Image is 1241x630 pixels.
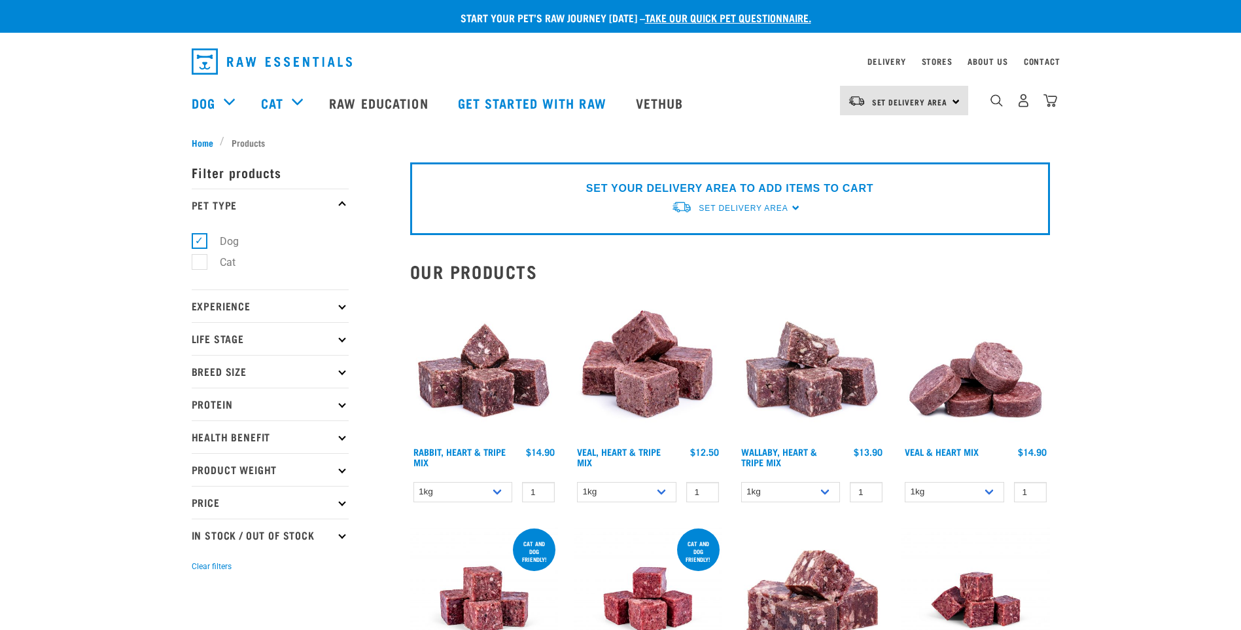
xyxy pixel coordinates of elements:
input: 1 [1014,482,1047,502]
a: Wallaby, Heart & Tripe Mix [741,449,817,464]
img: Raw Essentials Logo [192,48,352,75]
a: Home [192,136,220,149]
a: Contact [1024,59,1060,64]
a: About Us [968,59,1007,64]
nav: dropdown navigation [181,43,1060,80]
span: Set Delivery Area [872,100,948,104]
div: Cat and dog friendly! [677,534,720,569]
p: Health Benefit [192,420,349,453]
img: home-icon@2x.png [1043,94,1057,107]
span: Set Delivery Area [699,204,788,213]
button: Clear filters [192,561,232,572]
img: 1152 Veal Heart Medallions 01 [901,292,1050,441]
img: user.png [1017,94,1030,107]
a: Vethub [623,77,700,129]
a: Stores [922,59,953,64]
p: Protein [192,388,349,420]
input: 1 [522,482,555,502]
a: take our quick pet questionnaire. [645,14,811,20]
p: Experience [192,289,349,322]
div: cat and dog friendly! [513,534,555,569]
img: home-icon-1@2x.png [990,94,1003,107]
div: $12.50 [690,447,719,457]
p: Pet Type [192,189,349,221]
input: 1 [850,482,883,502]
img: 1175 Rabbit Heart Tripe Mix 01 [410,292,559,441]
div: $14.90 [1018,447,1047,457]
a: Veal, Heart & Tripe Mix [577,449,661,464]
img: van-moving.png [848,95,865,107]
img: 1174 Wallaby Heart Tripe Mix 01 [738,292,886,441]
p: In Stock / Out Of Stock [192,519,349,551]
img: Cubes [574,292,722,441]
p: Price [192,486,349,519]
label: Cat [199,254,241,270]
a: Rabbit, Heart & Tripe Mix [413,449,506,464]
p: Breed Size [192,355,349,388]
nav: breadcrumbs [192,136,1050,149]
p: Product Weight [192,453,349,486]
input: 1 [686,482,719,502]
a: Get started with Raw [445,77,623,129]
p: SET YOUR DELIVERY AREA TO ADD ITEMS TO CART [586,181,873,196]
div: $13.90 [854,447,883,457]
label: Dog [199,233,244,250]
a: Delivery [867,59,905,64]
a: Dog [192,93,215,113]
h2: Our Products [410,261,1050,282]
img: van-moving.png [671,200,692,214]
p: Life Stage [192,322,349,355]
a: Raw Education [316,77,444,129]
a: Veal & Heart Mix [905,449,979,454]
div: $14.90 [526,447,555,457]
p: Filter products [192,156,349,189]
a: Cat [261,93,283,113]
span: Home [192,136,213,149]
